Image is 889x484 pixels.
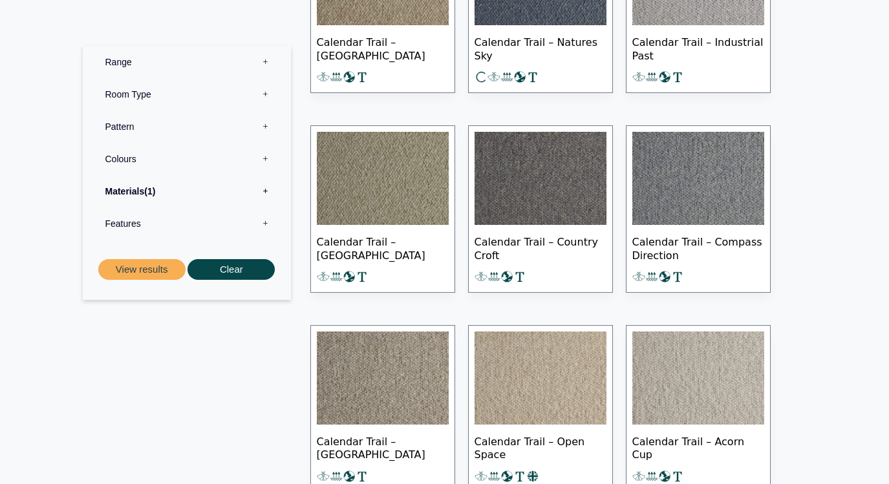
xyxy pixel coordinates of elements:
[317,425,449,470] span: Calendar Trail – [GEOGRAPHIC_DATA]
[144,185,155,196] span: 1
[317,25,449,70] span: Calendar Trail – [GEOGRAPHIC_DATA]
[475,25,606,70] span: Calendar Trail – Natures Sky
[92,110,281,142] label: Pattern
[632,425,764,470] span: Calendar Trail – Acorn Cup
[98,258,186,280] button: View results
[92,45,281,78] label: Range
[92,207,281,239] label: Features
[92,174,281,207] label: Materials
[475,425,606,470] span: Calendar Trail – Open Space
[626,125,771,293] a: Calendar Trail – Compass Direction
[92,78,281,110] label: Room Type
[187,258,275,280] button: Clear
[632,225,764,270] span: Calendar Trail – Compass Direction
[632,25,764,70] span: Calendar Trail – Industrial Past
[317,225,449,270] span: Calendar Trail – [GEOGRAPHIC_DATA]
[310,125,455,293] a: Calendar Trail – [GEOGRAPHIC_DATA]
[92,142,281,174] label: Colours
[475,225,606,270] span: Calendar Trail – Country Croft
[468,125,613,293] a: Calendar Trail – Country Croft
